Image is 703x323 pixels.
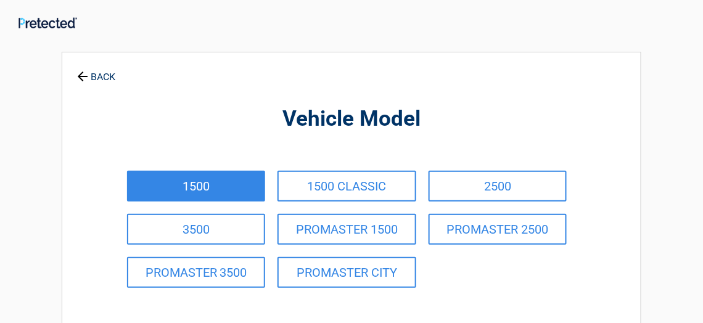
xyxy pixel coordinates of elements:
[127,214,265,245] a: 3500
[429,171,567,202] a: 2500
[75,60,118,82] a: BACK
[127,257,265,288] a: PROMASTER 3500
[18,17,77,28] img: Main Logo
[429,214,567,245] a: PROMASTER 2500
[277,171,416,202] a: 1500 CLASSIC
[277,214,416,245] a: PROMASTER 1500
[130,105,573,134] h2: Vehicle Model
[277,257,416,288] a: PROMASTER CITY
[127,171,265,202] a: 1500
